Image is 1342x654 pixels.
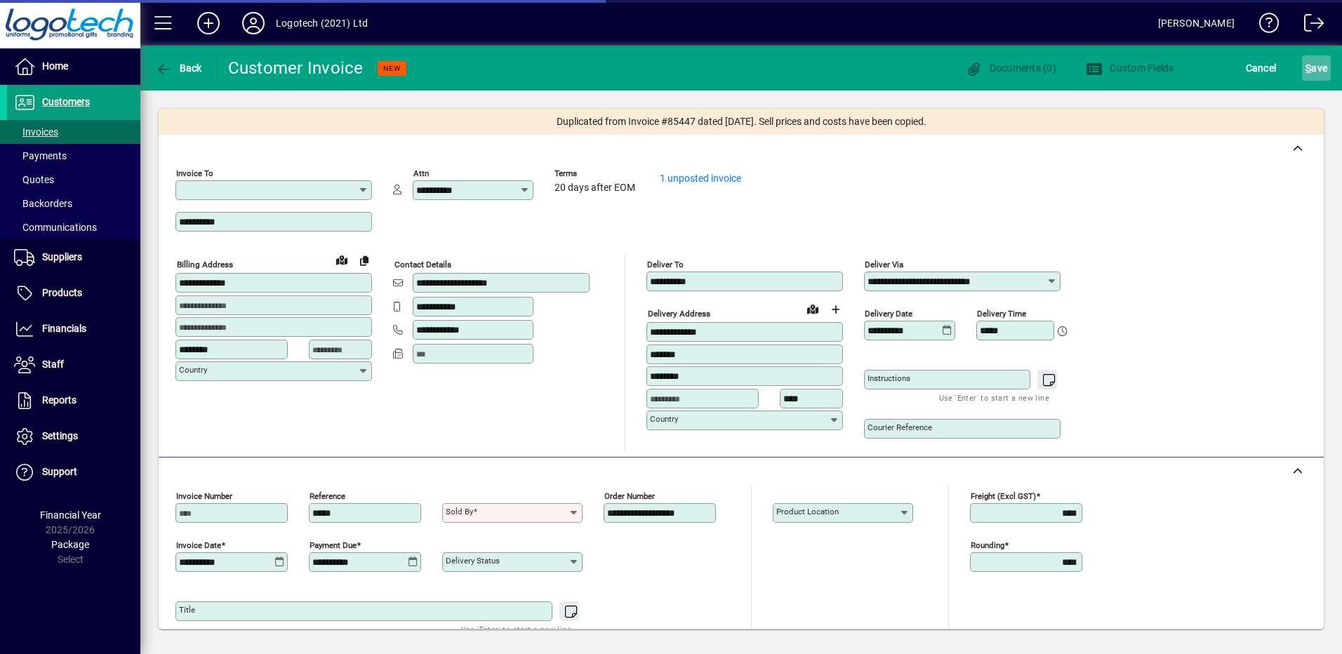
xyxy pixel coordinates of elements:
[647,260,684,269] mat-label: Deliver To
[51,539,89,550] span: Package
[1302,55,1331,81] button: Save
[353,249,376,272] button: Copy to Delivery address
[14,150,67,161] span: Payments
[14,174,54,185] span: Quotes
[650,414,678,424] mat-label: Country
[176,540,221,550] mat-label: Invoice date
[7,120,140,144] a: Invoices
[1306,57,1327,79] span: ave
[446,507,473,516] mat-label: Sold by
[1294,3,1324,48] a: Logout
[1082,55,1178,81] button: Custom Fields
[7,49,140,84] a: Home
[310,491,345,501] mat-label: Reference
[7,192,140,215] a: Backorders
[276,12,368,34] div: Logotech (2021) Ltd
[1242,55,1280,81] button: Cancel
[42,251,82,262] span: Suppliers
[383,64,401,73] span: NEW
[865,309,912,319] mat-label: Delivery date
[42,323,86,334] span: Financials
[413,168,429,178] mat-label: Attn
[179,605,195,615] mat-label: Title
[140,55,218,81] app-page-header-button: Back
[7,144,140,168] a: Payments
[1246,57,1277,79] span: Cancel
[14,126,58,138] span: Invoices
[7,276,140,311] a: Products
[310,540,357,550] mat-label: Payment due
[42,430,78,441] span: Settings
[228,57,364,79] div: Customer Invoice
[179,365,207,375] mat-label: Country
[939,389,1049,406] mat-hint: Use 'Enter' to start a new line
[776,507,839,516] mat-label: Product location
[42,60,68,72] span: Home
[461,621,571,637] mat-hint: Use 'Enter' to start a new line
[155,62,202,74] span: Back
[1086,62,1174,74] span: Custom Fields
[176,491,232,501] mat-label: Invoice number
[554,169,639,178] span: Terms
[42,394,77,406] span: Reports
[14,198,72,209] span: Backorders
[176,168,213,178] mat-label: Invoice To
[7,168,140,192] a: Quotes
[14,222,97,233] span: Communications
[965,62,1056,74] span: Documents (0)
[1249,3,1280,48] a: Knowledge Base
[7,419,140,454] a: Settings
[42,359,64,370] span: Staff
[152,55,206,81] button: Back
[7,240,140,275] a: Suppliers
[231,11,276,36] button: Profile
[42,466,77,477] span: Support
[865,260,903,269] mat-label: Deliver via
[42,96,90,107] span: Customers
[7,455,140,490] a: Support
[1306,62,1311,74] span: S
[604,491,655,501] mat-label: Order number
[7,347,140,382] a: Staff
[42,287,82,298] span: Products
[186,11,231,36] button: Add
[40,509,101,521] span: Financial Year
[7,312,140,347] a: Financials
[557,114,926,129] span: Duplicated from Invoice #85447 dated [DATE]. Sell prices and costs have been copied.
[7,383,140,418] a: Reports
[868,422,932,432] mat-label: Courier Reference
[971,540,1004,550] mat-label: Rounding
[554,182,635,194] span: 20 days after EOM
[7,215,140,239] a: Communications
[1158,12,1235,34] div: [PERSON_NAME]
[331,248,353,271] a: View on map
[802,298,824,320] a: View on map
[962,55,1060,81] button: Documents (0)
[971,491,1036,501] mat-label: Freight (excl GST)
[977,309,1026,319] mat-label: Delivery time
[446,556,500,566] mat-label: Delivery status
[868,373,910,383] mat-label: Instructions
[660,173,741,184] a: 1 unposted invoice
[824,298,846,321] button: Choose address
